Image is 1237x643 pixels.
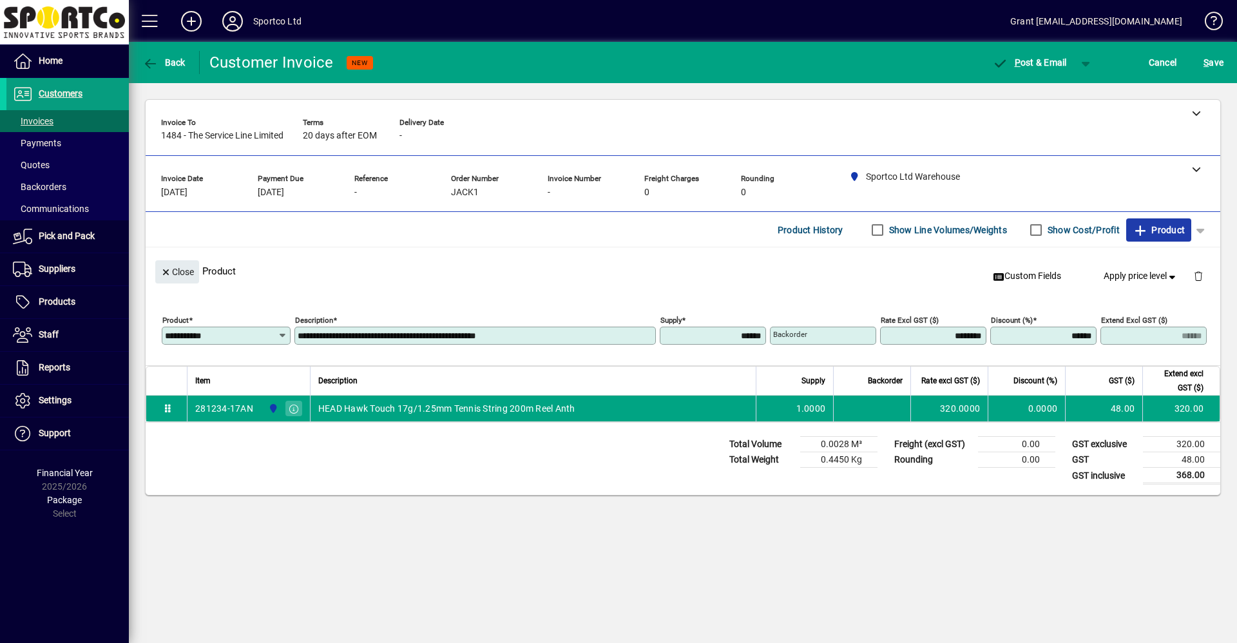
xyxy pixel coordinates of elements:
td: 368.00 [1143,468,1220,484]
span: Custom Fields [993,269,1061,283]
span: Financial Year [37,468,93,478]
button: Save [1200,51,1227,74]
span: 1484 - The Service Line Limited [161,131,283,141]
a: Reports [6,352,129,384]
span: Settings [39,395,72,405]
td: GST inclusive [1066,468,1143,484]
mat-label: Rate excl GST ($) [881,316,939,325]
mat-label: Supply [660,316,682,325]
a: Payments [6,132,129,154]
a: Settings [6,385,129,417]
mat-label: Description [295,316,333,325]
span: Rate excl GST ($) [921,374,980,388]
span: Home [39,55,62,66]
span: Supply [801,374,825,388]
span: Invoices [13,116,53,126]
button: Delete [1183,260,1214,291]
span: Products [39,296,75,307]
span: Description [318,374,358,388]
span: Apply price level [1104,269,1178,283]
span: 0 [644,187,649,198]
span: Backorder [868,374,903,388]
span: 20 days after EOM [303,131,377,141]
span: Suppliers [39,264,75,274]
button: Apply price level [1098,265,1184,288]
button: Product [1126,218,1191,242]
span: Product [1133,220,1185,240]
a: Quotes [6,154,129,176]
div: Grant [EMAIL_ADDRESS][DOMAIN_NAME] [1010,11,1182,32]
span: Discount (%) [1013,374,1057,388]
span: Communications [13,204,89,214]
td: GST [1066,452,1143,468]
span: [DATE] [161,187,187,198]
td: 48.00 [1065,396,1142,421]
a: Invoices [6,110,129,132]
mat-label: Product [162,316,189,325]
span: JACK1 [451,187,479,198]
td: 0.0000 [988,396,1065,421]
button: Cancel [1146,51,1180,74]
a: Products [6,286,129,318]
span: Staff [39,329,59,340]
mat-label: Backorder [773,330,807,339]
span: S [1203,57,1209,68]
span: ave [1203,52,1223,73]
td: Rounding [888,452,978,468]
span: Pick and Pack [39,231,95,241]
td: 320.00 [1142,396,1220,421]
span: P [1015,57,1021,68]
button: Custom Fields [988,265,1066,288]
span: ost & Email [992,57,1067,68]
td: 0.00 [978,437,1055,452]
td: 48.00 [1143,452,1220,468]
a: Backorders [6,176,129,198]
label: Show Cost/Profit [1045,224,1120,236]
td: 0.00 [978,452,1055,468]
button: Profile [212,10,253,33]
span: Backorders [13,182,66,192]
td: 320.00 [1143,437,1220,452]
td: 0.4450 Kg [800,452,877,468]
span: GST ($) [1109,374,1135,388]
span: Product History [778,220,843,240]
a: Knowledge Base [1195,3,1221,44]
mat-label: Discount (%) [991,316,1033,325]
span: Close [160,262,194,283]
span: 1.0000 [796,402,826,415]
td: Total Volume [723,437,800,452]
a: Communications [6,198,129,220]
a: Suppliers [6,253,129,285]
td: Total Weight [723,452,800,468]
span: Quotes [13,160,50,170]
span: Payments [13,138,61,148]
span: Sportco Ltd Warehouse [265,401,280,416]
button: Post & Email [986,51,1073,74]
span: Package [47,495,82,505]
a: Staff [6,319,129,351]
button: Close [155,260,199,283]
a: Support [6,417,129,450]
span: - [354,187,357,198]
button: Add [171,10,212,33]
span: 0 [741,187,746,198]
app-page-header-button: Delete [1183,270,1214,282]
div: 320.0000 [919,402,980,415]
span: Reports [39,362,70,372]
div: 281234-17AN [195,402,253,415]
button: Back [139,51,189,74]
button: Product History [772,218,849,242]
div: Sportco Ltd [253,11,302,32]
a: Pick and Pack [6,220,129,253]
app-page-header-button: Close [152,265,202,277]
span: [DATE] [258,187,284,198]
label: Show Line Volumes/Weights [887,224,1007,236]
td: 0.0028 M³ [800,437,877,452]
span: Cancel [1149,52,1177,73]
td: GST exclusive [1066,437,1143,452]
span: Item [195,374,211,388]
span: NEW [352,59,368,67]
span: Customers [39,88,82,99]
span: - [399,131,402,141]
span: Support [39,428,71,438]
